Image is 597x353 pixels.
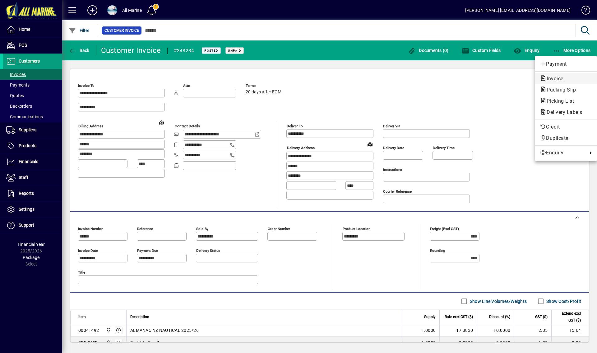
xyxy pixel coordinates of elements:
[540,149,585,157] span: Enquiry
[540,109,585,115] span: Delivery Labels
[540,60,592,68] span: Payment
[535,59,597,70] button: Add customer payment
[540,134,592,142] span: Duplicate
[540,87,579,93] span: Packing Slip
[540,76,567,82] span: Invoice
[540,123,592,131] span: Credit
[540,98,577,104] span: Picking List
